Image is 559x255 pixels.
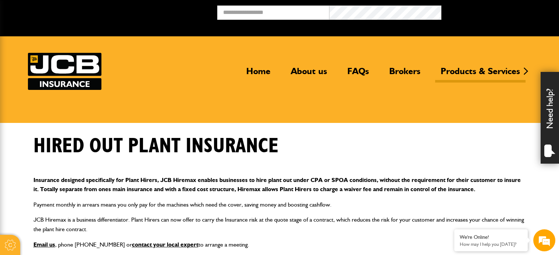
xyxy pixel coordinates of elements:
[28,53,101,90] img: JCB Insurance Services logo
[33,134,279,159] h1: Hired out plant insurance
[460,234,522,240] div: We're Online!
[33,240,526,249] p: , phone [PHONE_NUMBER] or to arrange a meeting.
[33,200,526,210] p: Payment monthly in arrears means you only pay for the machines which need the cover, saving money...
[285,66,333,83] a: About us
[342,66,375,83] a: FAQs
[33,215,526,234] p: JCB Hiremax is a business differentiator. Plant Hirers can now offer to carry the Insurance risk ...
[33,175,526,194] p: Insurance designed specifically for Plant Hirers, JCB Hiremax enables businesses to hire plant ou...
[441,6,553,17] button: Broker Login
[241,66,276,83] a: Home
[33,241,55,248] a: Email us
[384,66,426,83] a: Brokers
[28,53,101,90] a: JCB Insurance Services
[132,241,198,248] a: contact your local expert
[541,72,559,164] div: Need help?
[435,66,526,83] a: Products & Services
[460,241,522,247] p: How may I help you today?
